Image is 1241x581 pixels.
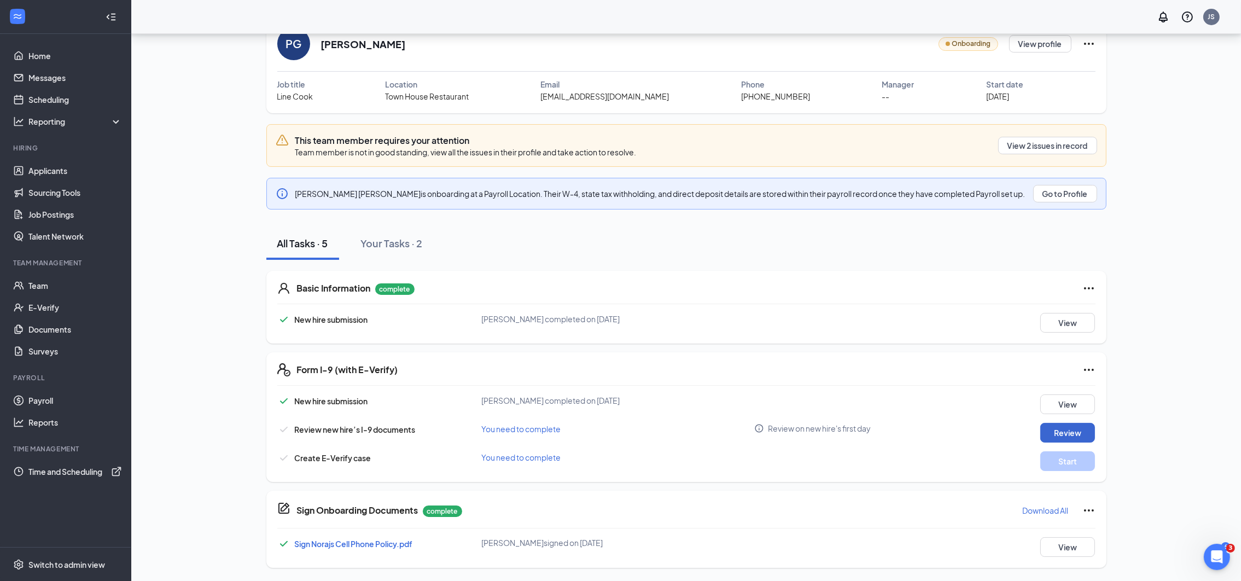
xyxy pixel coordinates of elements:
[1009,35,1071,53] button: View profile
[1040,451,1095,471] button: Start
[295,135,637,147] h3: This team member requires your attention
[28,160,122,182] a: Applicants
[1040,313,1095,333] button: View
[1226,544,1235,553] span: 3
[882,90,890,102] span: --
[13,116,24,127] svg: Analysis
[1181,10,1194,24] svg: QuestionInfo
[1023,505,1069,516] p: Download All
[1082,363,1096,376] svg: Ellipses
[295,147,637,157] span: Team member is not in good standing, view all the issues in their profile and take action to reso...
[13,258,120,268] div: Team Management
[297,364,398,376] h5: Form I-9 (with E-Verify)
[998,137,1097,154] button: View 2 issues in record
[1022,502,1069,519] button: Download All
[295,539,413,549] a: Sign Norajs Cell Phone Policy.pdf
[768,423,871,434] span: Review on new hire's first day
[286,36,301,51] div: PG
[28,461,122,483] a: Time and SchedulingExternalLink
[277,313,290,326] svg: Checkmark
[1082,504,1096,517] svg: Ellipses
[13,143,120,153] div: Hiring
[28,182,122,204] a: Sourcing Tools
[385,78,417,90] span: Location
[482,537,755,548] div: [PERSON_NAME] signed on [DATE]
[276,187,289,200] svg: Info
[106,11,116,22] svg: Collapse
[28,225,122,247] a: Talent Network
[13,559,24,570] svg: Settings
[297,282,371,294] h5: Basic Information
[1082,282,1096,295] svg: Ellipses
[986,90,1009,102] span: [DATE]
[1040,537,1095,557] button: View
[1221,542,1230,551] div: 6
[423,506,462,517] p: complete
[295,453,371,463] span: Create E-Verify case
[295,396,368,406] span: New hire submission
[277,537,290,550] svg: Checkmark
[1204,544,1230,570] iframe: Intercom live chat
[482,396,620,405] span: [PERSON_NAME] completed on [DATE]
[295,189,1026,199] span: [PERSON_NAME] [PERSON_NAME] is onboarding at a Payroll Location. Their W-4, state tax withholding...
[482,424,561,434] span: You need to complete
[375,283,415,295] p: complete
[28,297,122,318] a: E-Verify
[295,315,368,324] span: New hire submission
[277,502,290,515] svg: CompanyDocumentIcon
[28,116,123,127] div: Reporting
[28,204,122,225] a: Job Postings
[277,394,290,408] svg: Checkmark
[1033,185,1097,202] button: Go to Profile
[297,504,418,516] h5: Sign Onboarding Documents
[952,39,991,49] span: Onboarding
[1082,37,1096,50] svg: Ellipses
[28,45,122,67] a: Home
[541,90,669,102] span: [EMAIL_ADDRESS][DOMAIN_NAME]
[277,423,290,436] svg: Checkmark
[277,282,290,295] svg: User
[295,425,416,434] span: Review new hire’s I-9 documents
[28,318,122,340] a: Documents
[385,90,469,102] span: Town House Restaurant
[28,411,122,433] a: Reports
[28,67,122,89] a: Messages
[28,275,122,297] a: Team
[28,559,105,570] div: Switch to admin view
[277,236,328,250] div: All Tasks · 5
[482,314,620,324] span: [PERSON_NAME] completed on [DATE]
[277,78,306,90] span: Job title
[277,451,290,464] svg: Checkmark
[13,444,120,454] div: TIME MANAGEMENT
[754,423,764,433] svg: Info
[541,78,560,90] span: Email
[321,37,406,51] h2: [PERSON_NAME]
[741,90,810,102] span: [PHONE_NUMBER]
[1208,12,1215,21] div: JS
[741,78,765,90] span: Phone
[28,390,122,411] a: Payroll
[1040,423,1095,443] button: Review
[277,363,290,376] svg: FormI9EVerifyIcon
[12,11,23,22] svg: WorkstreamLogo
[28,89,122,111] a: Scheduling
[1157,10,1170,24] svg: Notifications
[986,78,1023,90] span: Start date
[28,340,122,362] a: Surveys
[361,236,423,250] div: Your Tasks · 2
[276,133,289,147] svg: Warning
[882,78,914,90] span: Manager
[13,373,120,382] div: Payroll
[1040,394,1095,414] button: View
[482,452,561,462] span: You need to complete
[277,90,313,102] span: Line Cook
